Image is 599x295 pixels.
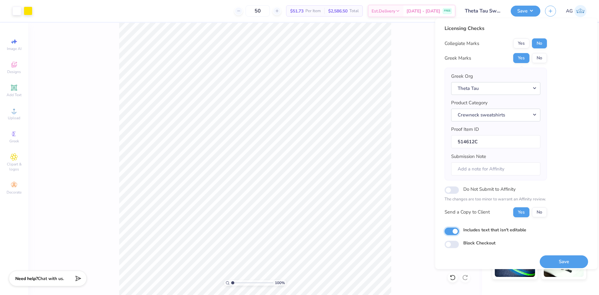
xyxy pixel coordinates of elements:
[407,8,440,14] span: [DATE] - [DATE]
[305,8,321,14] span: Per Item
[445,196,547,203] p: The changes are too minor to warrant an Affinity review.
[532,207,547,217] button: No
[3,162,25,172] span: Clipart & logos
[444,9,450,13] span: FREE
[38,276,64,282] span: Chat with us.
[513,207,529,217] button: Yes
[451,73,473,80] label: Greek Org
[290,8,304,14] span: $51.73
[15,276,38,282] strong: Need help?
[275,280,285,286] span: 100 %
[532,53,547,63] button: No
[451,82,540,95] button: Theta Tau
[463,227,526,233] label: Includes text that isn't editable
[451,126,479,133] label: Proof Item ID
[445,40,479,47] div: Collegiate Marks
[566,5,587,17] a: AG
[460,5,506,17] input: Untitled Design
[7,92,22,97] span: Add Text
[511,6,540,17] button: Save
[532,38,547,48] button: No
[349,8,359,14] span: Total
[8,116,20,120] span: Upload
[513,38,529,48] button: Yes
[566,7,573,15] span: AG
[9,139,19,144] span: Greek
[451,153,486,160] label: Submission Note
[451,99,488,106] label: Product Category
[445,209,490,216] div: Send a Copy to Client
[540,255,588,268] button: Save
[463,240,495,246] label: Block Checkout
[451,109,540,121] button: Crewneck sweatshirts
[328,8,348,14] span: $2,586.50
[445,25,547,32] div: Licensing Checks
[7,190,22,195] span: Decorate
[372,8,395,14] span: Est. Delivery
[574,5,587,17] img: Aljosh Eyron Garcia
[463,185,516,193] label: Do Not Submit to Affinity
[7,46,22,51] span: Image AI
[246,5,270,17] input: – –
[513,53,529,63] button: Yes
[445,55,471,62] div: Greek Marks
[451,162,540,176] input: Add a note for Affinity
[7,69,21,74] span: Designs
